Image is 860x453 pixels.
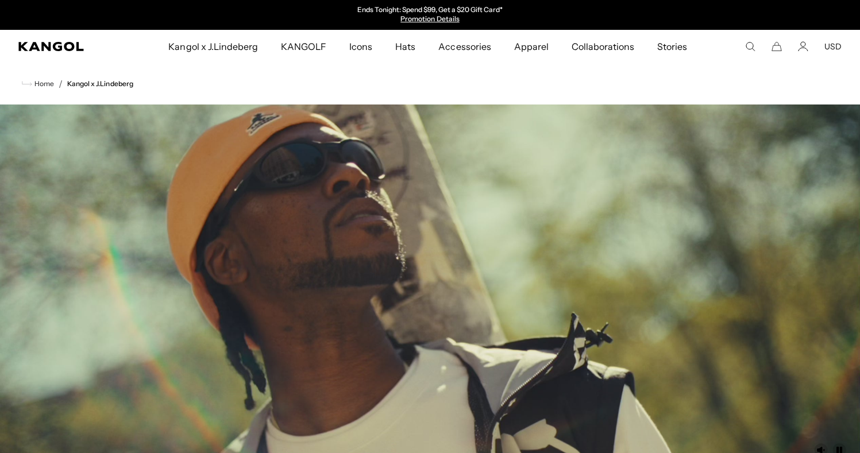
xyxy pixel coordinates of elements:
[18,42,111,51] a: Kangol
[572,30,634,63] span: Collaborations
[338,30,384,63] a: Icons
[657,30,687,63] span: Stories
[312,6,549,24] div: Announcement
[438,30,491,63] span: Accessories
[560,30,646,63] a: Collaborations
[772,41,782,52] button: Cart
[400,14,459,23] a: Promotion Details
[32,80,54,88] span: Home
[22,79,54,89] a: Home
[312,6,549,24] slideshow-component: Announcement bar
[745,41,755,52] summary: Search here
[395,30,415,63] span: Hats
[168,30,258,63] span: Kangol x J.Lindeberg
[312,6,549,24] div: 1 of 2
[54,77,63,91] li: /
[824,41,842,52] button: USD
[157,30,269,63] a: Kangol x J.Lindeberg
[514,30,549,63] span: Apparel
[427,30,502,63] a: Accessories
[384,30,427,63] a: Hats
[357,6,503,15] p: Ends Tonight: Spend $99, Get a $20 Gift Card*
[281,30,326,63] span: KANGOLF
[798,41,808,52] a: Account
[503,30,560,63] a: Apparel
[67,80,133,88] a: Kangol x J.Lindeberg
[349,30,372,63] span: Icons
[646,30,699,63] a: Stories
[269,30,338,63] a: KANGOLF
